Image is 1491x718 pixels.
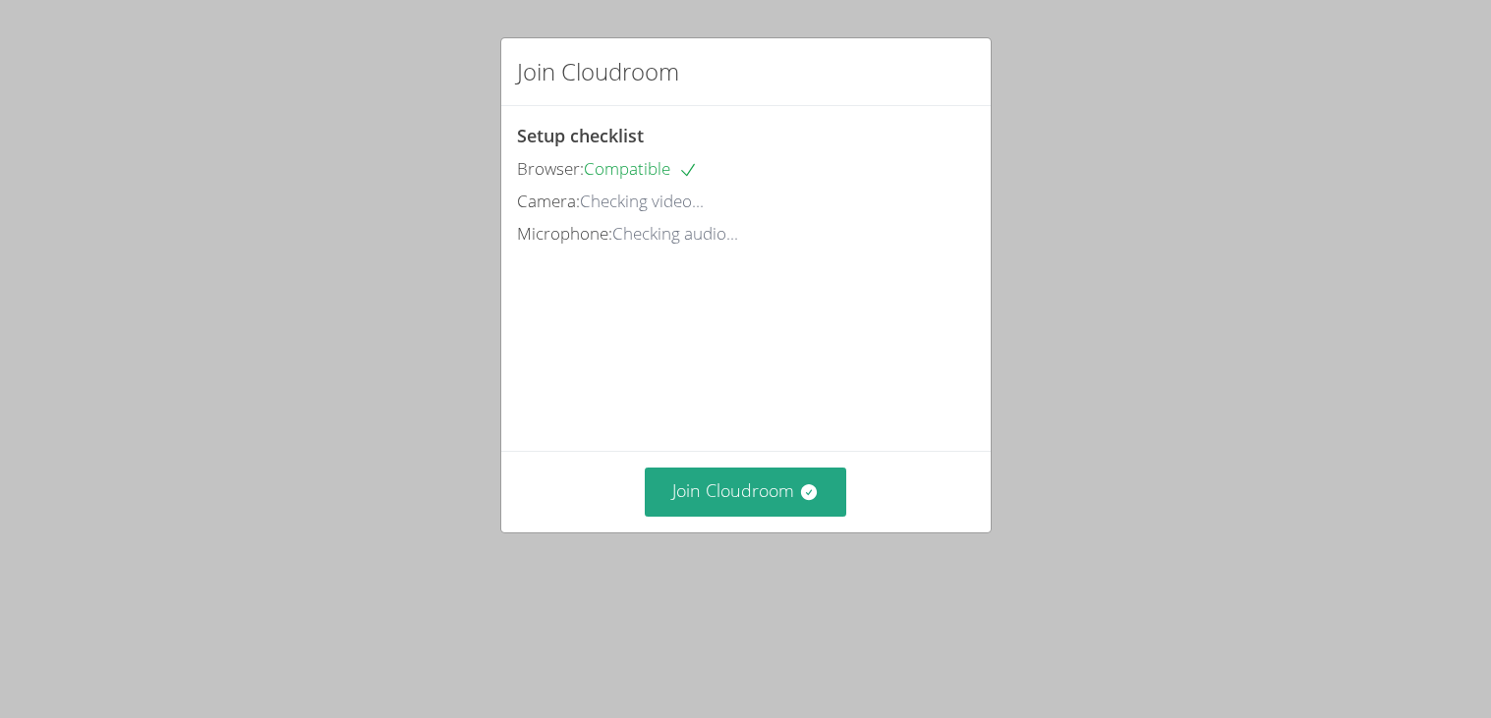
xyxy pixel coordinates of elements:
[517,157,584,180] span: Browser:
[612,222,738,245] span: Checking audio...
[517,190,580,212] span: Camera:
[517,222,612,245] span: Microphone:
[580,190,704,212] span: Checking video...
[645,468,846,516] button: Join Cloudroom
[517,54,679,89] h2: Join Cloudroom
[584,157,698,180] span: Compatible
[517,124,644,147] span: Setup checklist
